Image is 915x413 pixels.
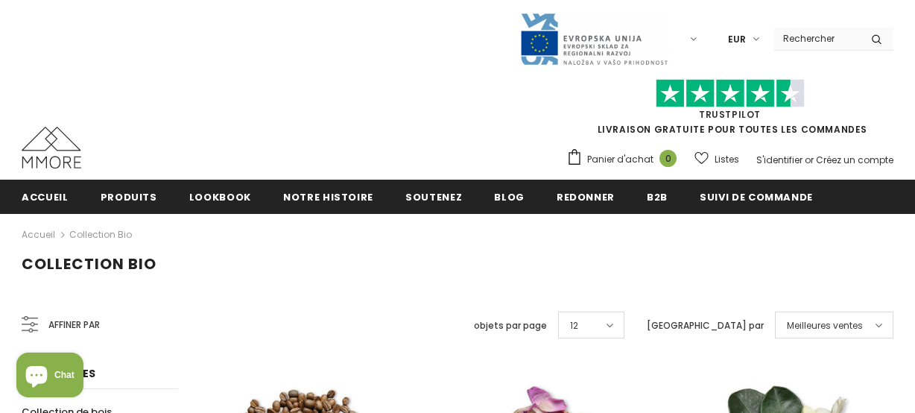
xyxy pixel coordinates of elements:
a: Accueil [22,226,55,244]
span: Panier d'achat [587,152,653,167]
span: Collection Bio [22,253,156,274]
a: Accueil [22,180,69,213]
a: Redonner [557,180,615,213]
span: Meilleures ventes [787,318,863,333]
img: Cas MMORE [22,127,81,168]
span: Blog [494,190,525,204]
a: Créez un compte [816,154,893,166]
a: B2B [647,180,668,213]
span: EUR [728,32,746,47]
img: Javni Razpis [519,12,668,66]
label: [GEOGRAPHIC_DATA] par [647,318,764,333]
span: Notre histoire [283,190,373,204]
a: Listes [694,146,739,172]
label: objets par page [474,318,547,333]
inbox-online-store-chat: Shopify online store chat [12,353,88,401]
span: Redonner [557,190,615,204]
a: Lookbook [189,180,251,213]
a: Blog [494,180,525,213]
span: or [805,154,814,166]
a: Suivi de commande [700,180,813,213]
span: B2B [647,190,668,204]
span: Produits [101,190,157,204]
a: S'identifier [756,154,802,166]
a: Produits [101,180,157,213]
a: TrustPilot [699,108,761,121]
span: 0 [659,150,677,167]
img: Faites confiance aux étoiles pilotes [656,79,805,108]
span: Lookbook [189,190,251,204]
a: Collection Bio [69,228,132,241]
span: LIVRAISON GRATUITE POUR TOUTES LES COMMANDES [566,86,893,136]
a: Notre histoire [283,180,373,213]
span: 12 [570,318,578,333]
span: Affiner par [48,317,100,333]
span: Suivi de commande [700,190,813,204]
a: soutenez [405,180,462,213]
a: Panier d'achat 0 [566,148,684,171]
span: Accueil [22,190,69,204]
span: soutenez [405,190,462,204]
span: Listes [715,152,739,167]
input: Search Site [774,28,860,49]
a: Javni Razpis [519,32,668,45]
